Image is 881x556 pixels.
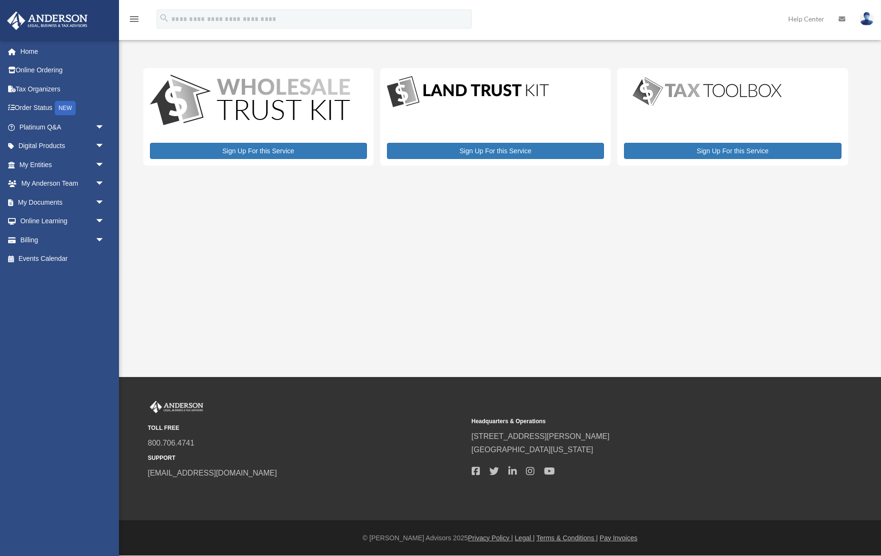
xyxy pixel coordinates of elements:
[148,453,465,463] small: SUPPORT
[95,137,114,156] span: arrow_drop_down
[860,12,874,26] img: User Pic
[95,193,114,212] span: arrow_drop_down
[95,155,114,175] span: arrow_drop_down
[55,101,76,115] div: NEW
[624,143,841,159] a: Sign Up For this Service
[148,401,205,413] img: Anderson Advisors Platinum Portal
[148,439,195,447] a: 800.706.4741
[7,230,119,249] a: Billingarrow_drop_down
[7,99,119,118] a: Order StatusNEW
[129,17,140,25] a: menu
[387,75,549,109] img: LandTrust_lgo-1.jpg
[7,212,119,231] a: Online Learningarrow_drop_down
[4,11,90,30] img: Anderson Advisors Platinum Portal
[472,446,594,454] a: [GEOGRAPHIC_DATA][US_STATE]
[472,432,610,440] a: [STREET_ADDRESS][PERSON_NAME]
[536,534,598,542] a: Terms & Conditions |
[7,42,119,61] a: Home
[148,469,277,477] a: [EMAIL_ADDRESS][DOMAIN_NAME]
[95,212,114,231] span: arrow_drop_down
[7,155,119,174] a: My Entitiesarrow_drop_down
[7,118,119,137] a: Platinum Q&Aarrow_drop_down
[7,174,119,193] a: My Anderson Teamarrow_drop_down
[515,534,535,542] a: Legal |
[95,230,114,250] span: arrow_drop_down
[119,532,881,544] div: © [PERSON_NAME] Advisors 2025
[7,79,119,99] a: Tax Organizers
[150,75,350,128] img: WS-Trust-Kit-lgo-1.jpg
[7,61,119,80] a: Online Ordering
[95,174,114,194] span: arrow_drop_down
[600,534,637,542] a: Pay Invoices
[129,13,140,25] i: menu
[95,118,114,137] span: arrow_drop_down
[472,417,789,427] small: Headquarters & Operations
[624,75,791,108] img: taxtoolbox_new-1.webp
[7,249,119,268] a: Events Calendar
[7,137,114,156] a: Digital Productsarrow_drop_down
[148,423,465,433] small: TOLL FREE
[387,143,604,159] a: Sign Up For this Service
[159,13,169,23] i: search
[150,143,367,159] a: Sign Up For this Service
[468,534,513,542] a: Privacy Policy |
[7,193,119,212] a: My Documentsarrow_drop_down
